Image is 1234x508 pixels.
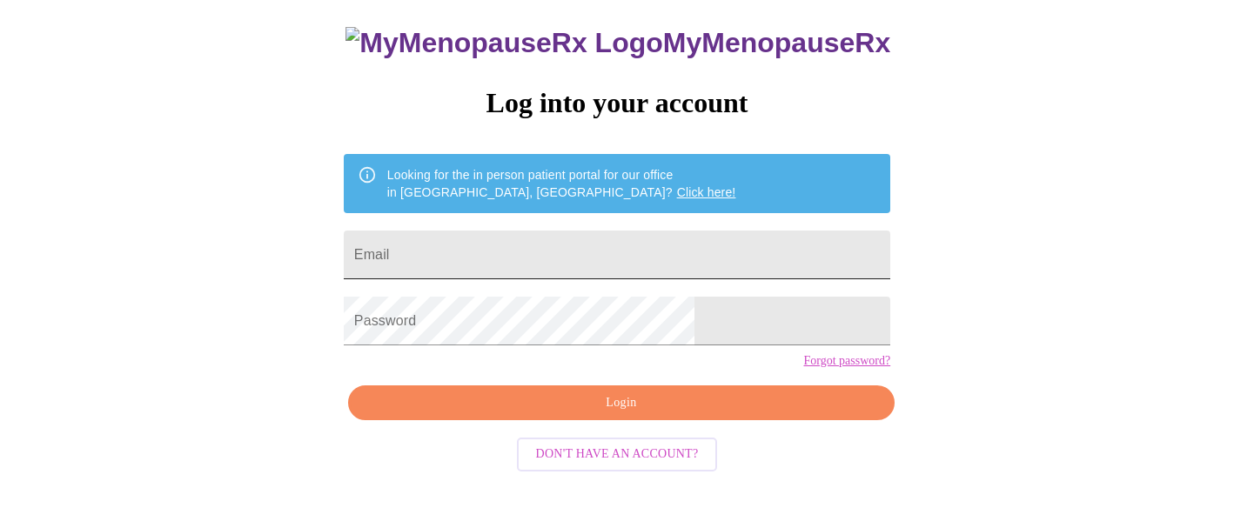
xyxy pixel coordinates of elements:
button: Don't have an account? [517,438,718,471]
a: Click here! [677,185,736,199]
button: Login [348,385,895,421]
img: MyMenopauseRx Logo [345,27,662,59]
span: Login [368,392,875,414]
a: Forgot password? [803,354,890,368]
span: Don't have an account? [536,444,699,465]
h3: MyMenopauseRx [345,27,890,59]
a: Don't have an account? [513,445,722,460]
div: Looking for the in person patient portal for our office in [GEOGRAPHIC_DATA], [GEOGRAPHIC_DATA]? [387,159,736,208]
h3: Log into your account [344,87,890,119]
